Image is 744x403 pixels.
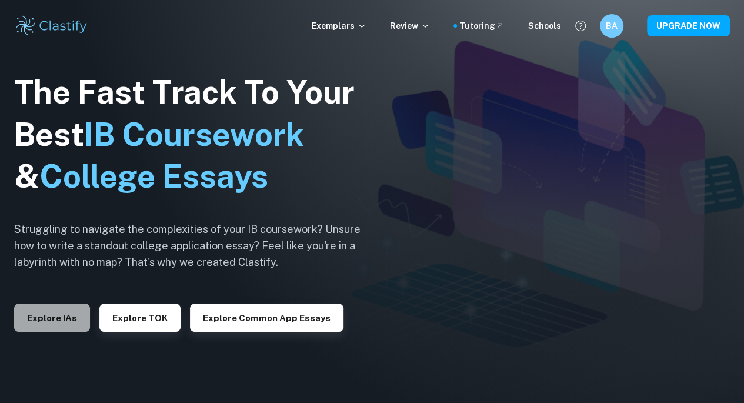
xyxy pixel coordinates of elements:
[14,71,379,198] h1: The Fast Track To Your Best &
[39,158,268,195] span: College Essays
[99,304,181,332] button: Explore TOK
[84,116,304,153] span: IB Coursework
[459,19,505,32] a: Tutoring
[600,14,623,38] button: BA
[390,19,430,32] p: Review
[14,304,90,332] button: Explore IAs
[605,19,619,32] h6: BA
[190,304,343,332] button: Explore Common App essays
[14,14,89,38] img: Clastify logo
[570,16,590,36] button: Help and Feedback
[99,312,181,323] a: Explore TOK
[647,15,730,36] button: UPGRADE NOW
[190,312,343,323] a: Explore Common App essays
[312,19,366,32] p: Exemplars
[14,221,379,271] h6: Struggling to navigate the complexities of your IB coursework? Unsure how to write a standout col...
[528,19,561,32] a: Schools
[14,312,90,323] a: Explore IAs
